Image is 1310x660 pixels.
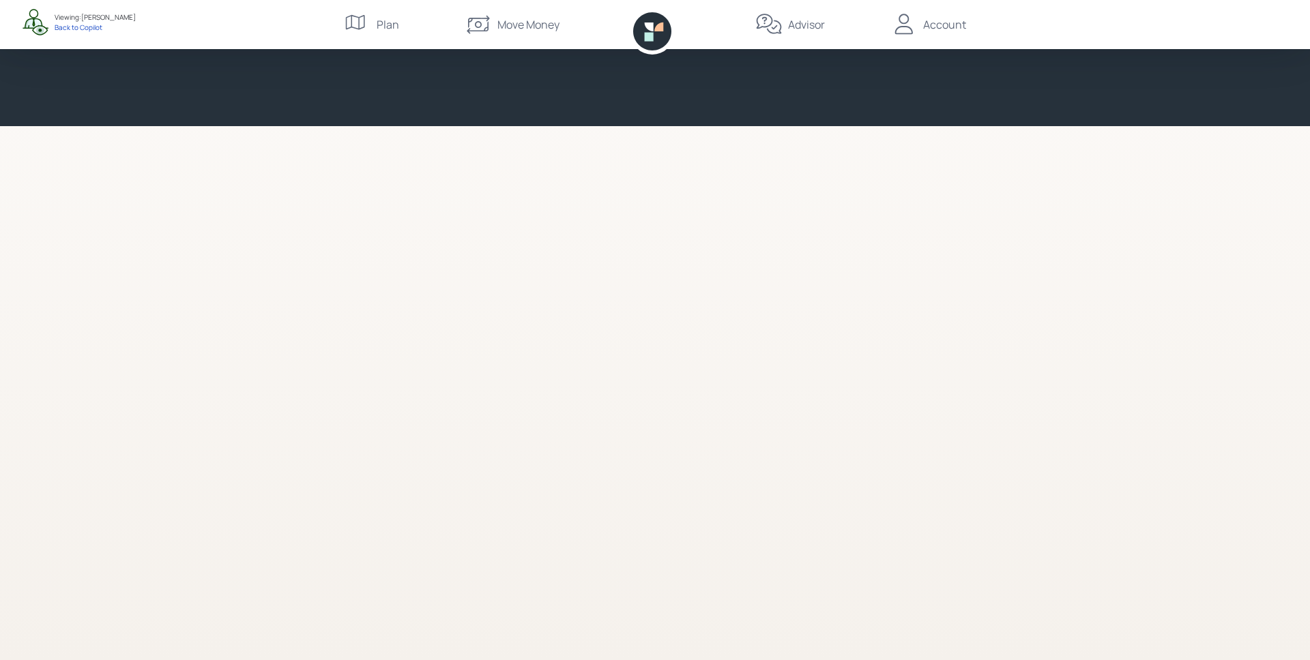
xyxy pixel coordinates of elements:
div: Viewing: [PERSON_NAME] [55,12,136,22]
div: Move Money [497,16,559,33]
div: Account [923,16,966,33]
div: Back to Copilot [55,22,136,32]
div: Plan [377,16,399,33]
div: Advisor [788,16,825,33]
img: Retirable loading [639,311,671,344]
